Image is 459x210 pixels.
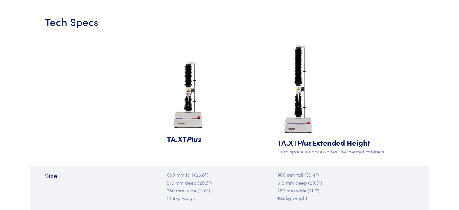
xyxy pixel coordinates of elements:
[167,171,226,202] p: 650 mm tall (25.6") 515 mm deep (20.3") 280 mm wide (11.0") 14.9kg weight
[187,134,202,144] span: Plus
[45,171,160,180] h6: Size
[167,58,210,134] img: ta-xt-plus-analyzer.jpg
[277,148,392,156] p: Extra space for accessories like thermal cabinets.
[297,137,312,148] span: Plus
[277,42,320,137] img: ta-xt-plus-extended-height.jpg
[45,14,160,29] h3: Tech Specs
[167,134,226,144] h5: TA.XT
[277,137,392,148] h5: TA.XT Extended Height
[277,171,392,202] p: 900 mm tall (35.4") 515 mm deep (20.3") 280 mm wide (11.0") 16.5kg weight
